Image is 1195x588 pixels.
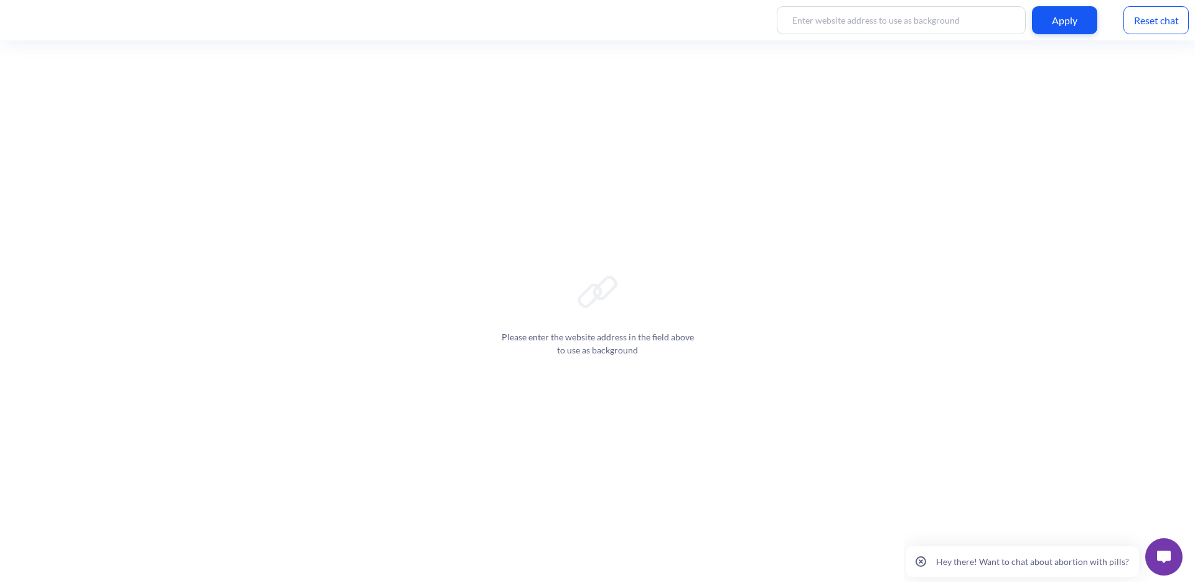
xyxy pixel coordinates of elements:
[1,14,235,45] button: popup message: Hey there! Want to chat about abortion with pills?
[1123,6,1189,34] div: Reset chat
[777,6,1026,34] input: Enter website address to use as background
[32,24,225,35] p: Hey there! Want to chat about abortion with pills?
[253,19,266,31] img: open widget
[498,330,697,357] p: Please enter the website address in the field above to use as background
[1032,6,1097,34] div: Apply
[11,24,22,35] span: close popup - button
